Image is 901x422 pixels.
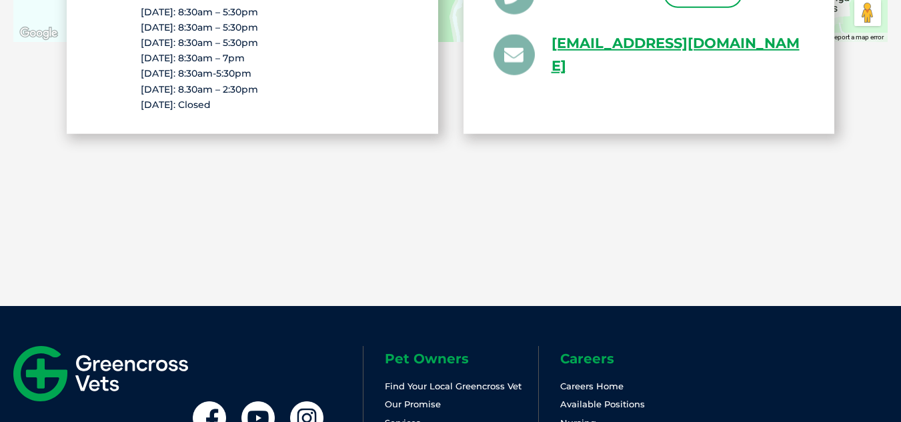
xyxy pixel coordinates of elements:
h6: Pet Owners [385,352,538,365]
a: Available Positions [560,399,645,409]
a: [EMAIL_ADDRESS][DOMAIN_NAME] [552,31,805,78]
a: Our Promise [385,399,441,409]
p: [DATE]: 8:30am – 5:30pm [DATE]: 8:30am – 5:30pm [DATE]: 8:30am – 5:30pm [DATE]: 8:30am – 7pm [DAT... [141,4,363,113]
a: Find Your Local Greencross Vet [385,381,522,391]
h6: Careers [560,352,713,365]
a: Careers Home [560,381,624,391]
